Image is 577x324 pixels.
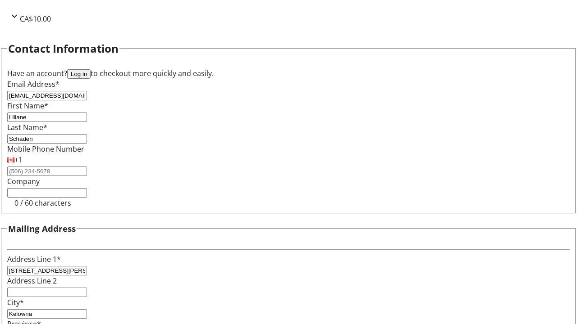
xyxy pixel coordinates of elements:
h2: Contact Information [8,40,119,57]
label: City* [7,297,24,307]
label: Company [7,176,40,186]
label: Last Name* [7,122,47,132]
label: Address Line 1* [7,254,61,264]
span: CA$10.00 [20,14,51,24]
button: Log in [67,69,91,79]
tr-character-limit: 0 / 60 characters [14,198,71,208]
label: First Name* [7,101,48,111]
label: Mobile Phone Number [7,144,84,154]
h3: Mailing Address [8,222,76,235]
label: Email Address* [7,79,60,89]
label: Address Line 2 [7,276,57,286]
input: (506) 234-5678 [7,166,87,176]
input: City [7,309,87,319]
div: Have an account? to checkout more quickly and easily. [7,68,570,79]
input: Address [7,266,87,275]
